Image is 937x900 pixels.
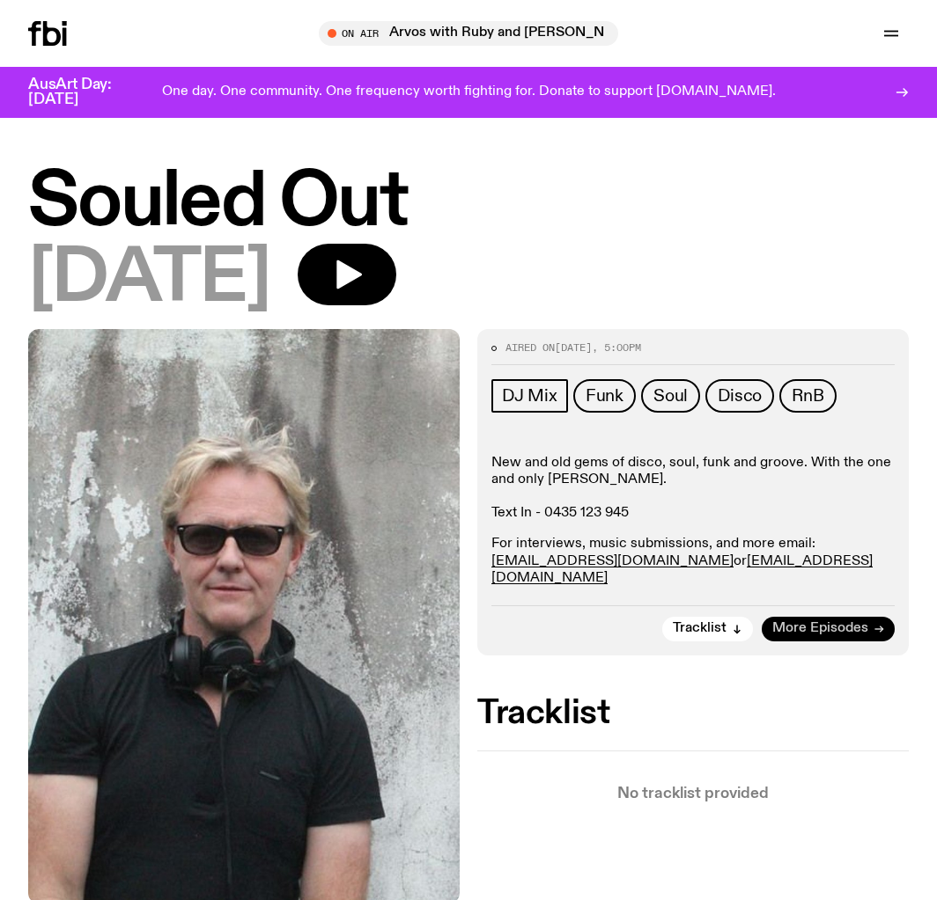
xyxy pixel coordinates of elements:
a: More Episodes [762,617,895,641]
a: Funk [573,379,636,413]
a: Soul [641,379,700,413]
button: Tracklist [662,617,753,641]
a: DJ Mix [491,379,568,413]
span: [DATE] [555,340,592,355]
span: , 5:00pm [592,340,641,355]
a: [EMAIL_ADDRESS][DOMAIN_NAME] [491,554,734,568]
span: Soul [653,386,688,406]
span: RnB [792,386,823,406]
span: Funk [586,386,623,406]
p: One day. One community. One frequency worth fighting for. Donate to support [DOMAIN_NAME]. [162,84,776,100]
h3: AusArt Day: [DATE] [28,77,141,107]
a: RnB [779,379,836,413]
span: Aired on [505,340,555,355]
span: [DATE] [28,244,269,315]
h2: Tracklist [477,698,909,729]
button: On AirArvos with Ruby and [PERSON_NAME] [319,21,618,46]
span: DJ Mix [502,386,557,406]
p: For interviews, music submissions, and more email: or [491,536,895,587]
a: [EMAIL_ADDRESS][DOMAIN_NAME] [491,554,873,585]
a: Disco [705,379,774,413]
h1: Souled Out [28,167,909,238]
span: More Episodes [772,622,868,635]
p: New and old gems of disco, soul, funk and groove. With the one and only [PERSON_NAME]. Text In - ... [491,455,895,523]
span: Tracklist [673,622,727,635]
p: No tracklist provided [477,787,909,801]
span: Disco [718,386,762,406]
